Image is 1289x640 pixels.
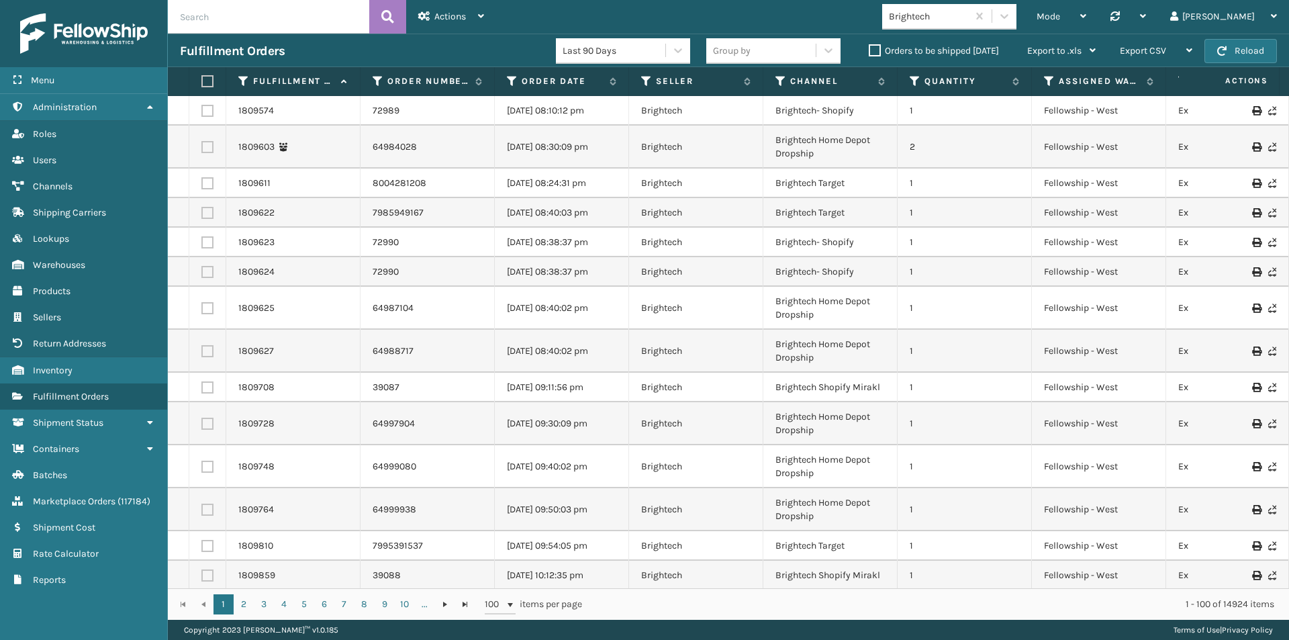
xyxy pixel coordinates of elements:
[495,126,629,169] td: [DATE] 08:30:09 pm
[33,285,70,297] span: Products
[601,598,1274,611] div: 1 - 100 of 14924 items
[495,445,629,488] td: [DATE] 09:40:02 pm
[1059,75,1140,87] label: Assigned Warehouse
[898,287,1032,330] td: 1
[31,75,54,86] span: Menu
[1268,267,1276,277] i: Never Shipped
[395,594,415,614] a: 10
[1252,142,1260,152] i: Print Label
[763,198,898,228] td: Brightech Target
[1032,257,1166,287] td: Fellowship - West
[495,169,629,198] td: [DATE] 08:24:31 pm
[495,561,629,590] td: [DATE] 10:12:35 pm
[33,128,56,140] span: Roles
[238,140,275,154] a: 1809603
[234,594,254,614] a: 2
[629,198,763,228] td: Brightech
[460,599,471,610] span: Go to the last page
[1268,208,1276,218] i: Never Shipped
[629,402,763,445] td: Brightech
[184,620,338,640] p: Copyright 2023 [PERSON_NAME]™ v 1.0.185
[254,594,274,614] a: 3
[33,574,66,586] span: Reports
[898,228,1032,257] td: 1
[238,503,274,516] a: 1809764
[495,402,629,445] td: [DATE] 09:30:09 pm
[33,365,73,376] span: Inventory
[1032,198,1166,228] td: Fellowship - West
[1032,531,1166,561] td: Fellowship - West
[1252,106,1260,116] i: Print Label
[238,381,275,394] a: 1809708
[763,445,898,488] td: Brightech Home Depot Dropship
[1032,228,1166,257] td: Fellowship - West
[373,460,416,473] a: 64999080
[629,126,763,169] td: Brightech
[495,96,629,126] td: [DATE] 08:10:12 pm
[629,287,763,330] td: Brightech
[763,531,898,561] td: Brightech Target
[763,488,898,531] td: Brightech Home Depot Dropship
[1204,39,1277,63] button: Reload
[1252,383,1260,392] i: Print Label
[1252,267,1260,277] i: Print Label
[33,312,61,323] span: Sellers
[33,233,69,244] span: Lookups
[1252,541,1260,551] i: Print Label
[898,373,1032,402] td: 1
[33,522,95,533] span: Shipment Cost
[629,257,763,287] td: Brightech
[629,330,763,373] td: Brightech
[440,599,450,610] span: Go to the next page
[373,104,399,118] a: 72989
[434,11,466,22] span: Actions
[387,75,469,87] label: Order Number
[373,569,401,582] a: 39088
[238,417,275,430] a: 1809728
[1268,179,1276,188] i: Never Shipped
[1032,330,1166,373] td: Fellowship - West
[1032,402,1166,445] td: Fellowship - West
[1037,11,1060,22] span: Mode
[629,169,763,198] td: Brightech
[238,265,275,279] a: 1809624
[1268,419,1276,428] i: Never Shipped
[1222,625,1273,635] a: Privacy Policy
[373,236,399,249] a: 72990
[898,96,1032,126] td: 1
[373,345,414,358] a: 64988717
[1268,304,1276,313] i: Never Shipped
[485,594,583,614] span: items per page
[33,391,109,402] span: Fulfillment Orders
[455,594,475,614] a: Go to the last page
[373,417,415,430] a: 64997904
[373,265,399,279] a: 72990
[1268,383,1276,392] i: Never Shipped
[1032,561,1166,590] td: Fellowship - West
[373,503,416,516] a: 64999938
[33,181,73,192] span: Channels
[354,594,375,614] a: 8
[1252,505,1260,514] i: Print Label
[1268,541,1276,551] i: Never Shipped
[238,460,275,473] a: 1809748
[238,569,275,582] a: 1809859
[898,330,1032,373] td: 1
[1252,179,1260,188] i: Print Label
[1268,106,1276,116] i: Never Shipped
[869,45,999,56] label: Orders to be shipped [DATE]
[1252,208,1260,218] i: Print Label
[495,330,629,373] td: [DATE] 08:40:02 pm
[898,445,1032,488] td: 1
[33,338,106,349] span: Return Addresses
[1174,620,1273,640] div: |
[33,548,99,559] span: Rate Calculator
[898,169,1032,198] td: 1
[1120,45,1166,56] span: Export CSV
[238,236,275,249] a: 1809623
[1252,347,1260,356] i: Print Label
[375,594,395,614] a: 9
[435,594,455,614] a: Go to the next page
[20,13,148,54] img: logo
[522,75,603,87] label: Order Date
